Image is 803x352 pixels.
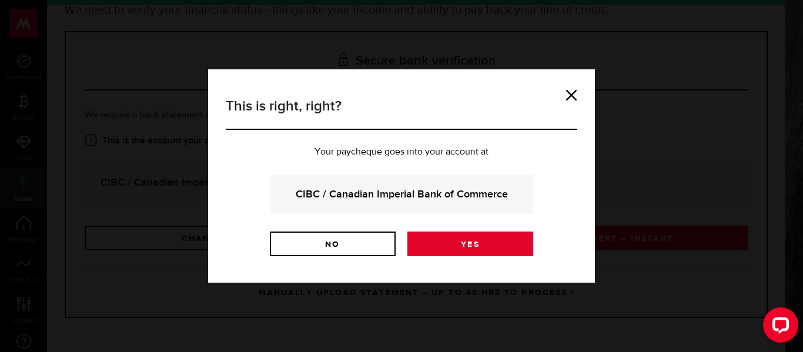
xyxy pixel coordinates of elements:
[407,232,533,256] a: Yes
[270,232,396,256] a: No
[754,303,803,352] iframe: LiveChat chat widget
[226,96,577,130] h3: This is right, right?
[286,186,517,202] strong: CIBC / Canadian Imperial Bank of Commerce
[226,147,577,157] p: Your paycheque goes into your account at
